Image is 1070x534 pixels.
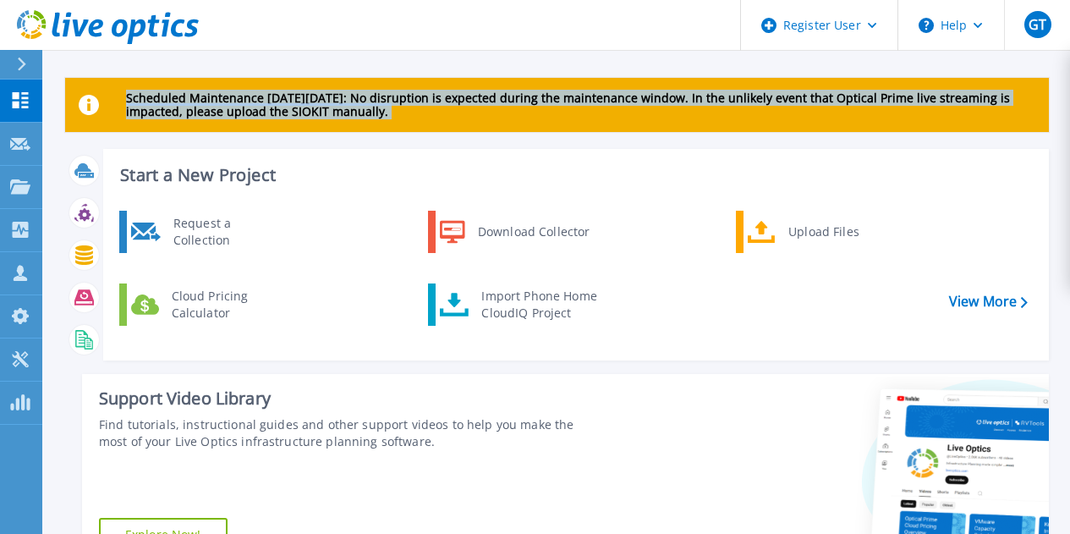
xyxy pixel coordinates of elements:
div: Cloud Pricing Calculator [163,288,288,322]
a: Upload Files [736,211,909,253]
div: Download Collector [469,215,597,249]
div: Find tutorials, instructional guides and other support videos to help you make the most of your L... [99,416,601,450]
div: Request a Collection [165,215,288,249]
a: Cloud Pricing Calculator [119,284,293,326]
a: View More [949,294,1028,310]
h3: Start a New Project [120,166,1027,184]
div: Support Video Library [99,388,601,410]
div: Upload Files [780,215,905,249]
div: Import Phone Home CloudIQ Project [473,288,605,322]
a: Request a Collection [119,211,293,253]
p: Scheduled Maintenance [DATE][DATE]: No disruption is expected during the maintenance window. In t... [126,91,1035,118]
a: Download Collector [428,211,601,253]
span: GT [1029,18,1046,31]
